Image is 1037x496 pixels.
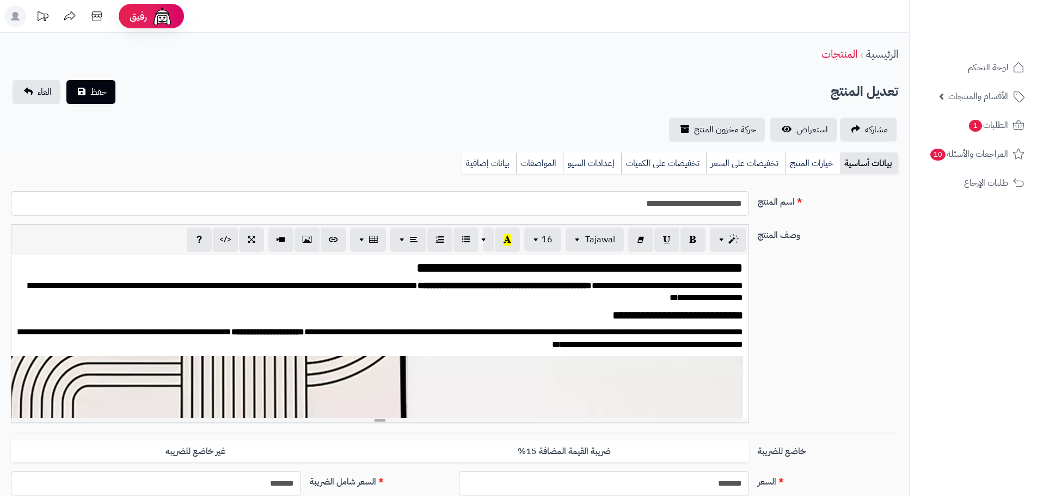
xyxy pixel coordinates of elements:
span: 16 [542,233,553,246]
a: لوحة التحكم [916,54,1030,81]
span: 1 [968,119,983,132]
a: طلبات الإرجاع [916,170,1030,196]
a: الرئيسية [866,46,898,62]
span: حركة مخزون المنتج [694,123,756,136]
span: Tajawal [585,233,615,246]
button: 16 [524,228,561,252]
span: حفظ [90,85,107,99]
span: طلبات الإرجاع [964,175,1008,191]
span: استعراض [796,123,828,136]
span: الغاء [38,85,52,99]
a: إعدادات السيو [563,152,621,174]
a: المنتجات [821,46,857,62]
h2: تعديل المنتج [831,81,898,103]
label: ضريبة القيمة المضافة 15% [380,440,749,463]
a: حركة مخزون المنتج [669,118,765,142]
label: خاضع للضريبة [753,440,903,458]
a: بيانات إضافية [462,152,516,174]
a: تخفيضات على الكميات [621,152,706,174]
span: لوحة التحكم [968,60,1008,75]
label: السعر شامل الضريبة [305,471,455,488]
a: تحديثات المنصة [29,5,56,30]
span: الأقسام والمنتجات [948,89,1008,104]
a: استعراض [770,118,837,142]
span: 10 [930,148,946,161]
label: غير خاضع للضريبه [11,440,380,463]
label: السعر [753,471,903,488]
a: خيارات المنتج [785,152,840,174]
button: Tajawal [566,228,624,252]
a: الغاء [13,80,60,104]
a: بيانات أساسية [840,152,898,174]
span: رفيق [130,10,147,23]
span: المراجعات والأسئلة [929,146,1008,162]
a: تخفيضات على السعر [706,152,785,174]
img: ai-face.png [151,5,173,27]
button: حفظ [66,80,115,104]
a: المواصفات [516,152,563,174]
label: اسم المنتج [753,191,903,209]
a: المراجعات والأسئلة10 [916,141,1030,167]
span: مشاركه [865,123,888,136]
span: الطلبات [968,118,1008,133]
a: الطلبات1 [916,112,1030,138]
label: وصف المنتج [753,224,903,242]
img: logo-2.png [963,8,1027,31]
a: مشاركه [840,118,897,142]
